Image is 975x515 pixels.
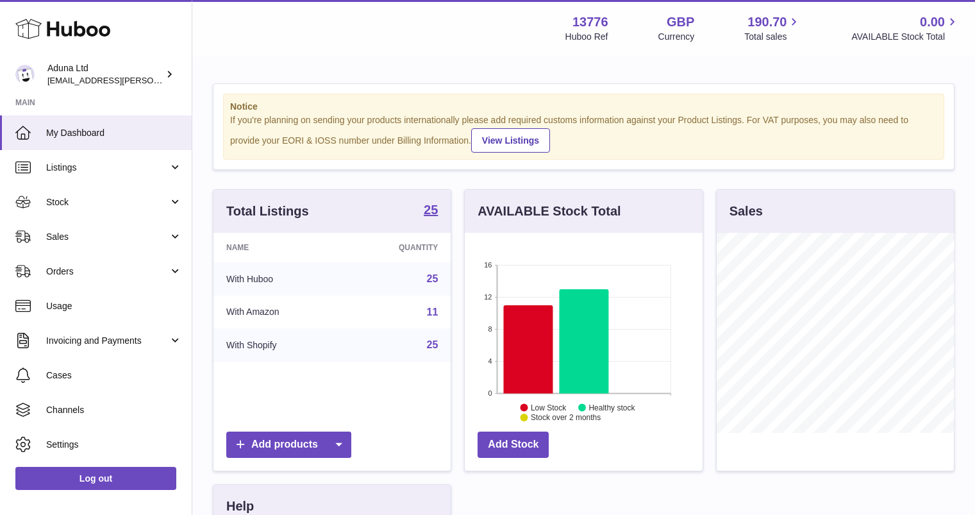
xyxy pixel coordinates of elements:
span: Stock [46,196,169,208]
span: Invoicing and Payments [46,335,169,347]
a: View Listings [471,128,550,153]
span: AVAILABLE Stock Total [851,31,960,43]
span: Listings [46,162,169,174]
strong: Notice [230,101,937,113]
strong: GBP [667,13,694,31]
td: With Huboo [213,262,344,296]
text: 4 [488,357,492,365]
th: Name [213,233,344,262]
h3: Help [226,498,254,515]
td: With Shopify [213,328,344,362]
span: Usage [46,300,182,312]
text: Low Stock [531,403,567,412]
div: If you're planning on sending your products internationally please add required customs informati... [230,114,937,153]
a: 190.70 Total sales [744,13,801,43]
div: Currency [658,31,695,43]
a: 25 [424,203,438,219]
a: Log out [15,467,176,490]
span: Cases [46,369,182,382]
a: Add products [226,432,351,458]
span: Orders [46,266,169,278]
h3: Total Listings [226,203,309,220]
span: Channels [46,404,182,416]
div: Huboo Ref [565,31,608,43]
a: 25 [427,273,438,284]
h3: AVAILABLE Stock Total [478,203,621,220]
strong: 25 [424,203,438,216]
span: 190.70 [747,13,787,31]
a: 11 [427,307,438,317]
span: Total sales [744,31,801,43]
text: 12 [485,293,492,301]
a: Add Stock [478,432,549,458]
th: Quantity [344,233,451,262]
text: 16 [485,261,492,269]
span: My Dashboard [46,127,182,139]
text: Healthy stock [589,403,636,412]
div: Aduna Ltd [47,62,163,87]
img: deborahe.kamara@aduna.com [15,65,35,84]
text: 8 [488,325,492,333]
strong: 13776 [572,13,608,31]
a: 0.00 AVAILABLE Stock Total [851,13,960,43]
text: 0 [488,389,492,397]
span: Sales [46,231,169,243]
a: 25 [427,339,438,350]
text: Stock over 2 months [531,413,601,422]
h3: Sales [729,203,763,220]
td: With Amazon [213,296,344,329]
span: 0.00 [920,13,945,31]
span: [EMAIL_ADDRESS][PERSON_NAME][PERSON_NAME][DOMAIN_NAME] [47,75,326,85]
span: Settings [46,439,182,451]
